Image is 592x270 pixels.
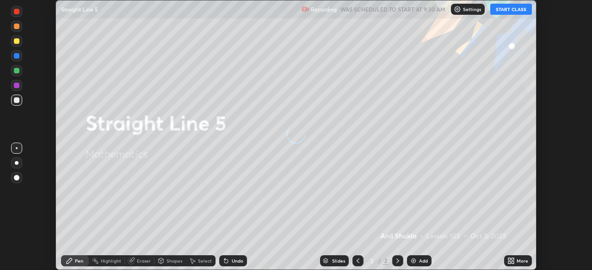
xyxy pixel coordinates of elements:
div: Shapes [166,258,182,263]
div: Pen [75,258,83,263]
img: class-settings-icons [454,6,461,13]
p: Straight Line 5 [61,6,98,13]
div: Slides [332,258,345,263]
img: recording.375f2c34.svg [302,6,309,13]
img: add-slide-button [410,257,417,264]
div: Add [419,258,428,263]
p: Settings [463,7,481,12]
div: Eraser [137,258,151,263]
div: Highlight [101,258,121,263]
div: Undo [232,258,243,263]
p: Recording [311,6,337,13]
button: START CLASS [490,4,532,15]
div: 2 [367,258,376,264]
div: Select [198,258,212,263]
div: More [517,258,528,263]
div: 2 [383,257,388,265]
div: / [378,258,381,264]
h5: WAS SCHEDULED TO START AT 9:30 AM [340,5,445,13]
